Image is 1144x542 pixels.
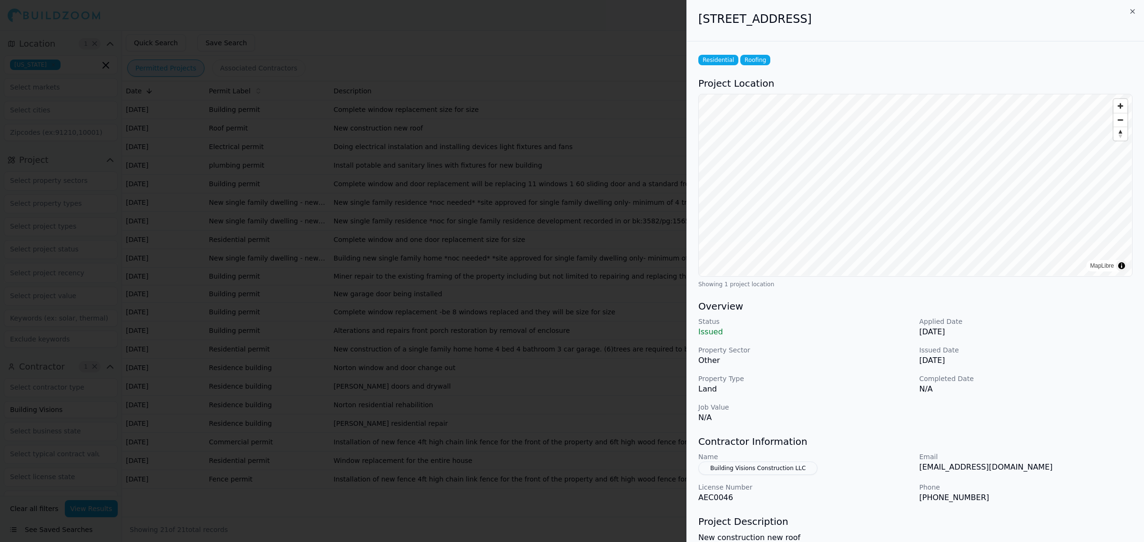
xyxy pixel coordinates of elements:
[740,55,770,65] span: Roofing
[1113,99,1127,113] button: Zoom in
[698,300,1133,313] h3: Overview
[919,345,1133,355] p: Issued Date
[698,383,912,395] p: Land
[698,345,912,355] p: Property Sector
[1090,262,1114,269] a: MapLibre
[698,55,738,65] span: Residential
[698,402,912,412] p: Job Value
[698,326,912,338] p: Issued
[698,452,912,462] p: Name
[919,452,1133,462] p: Email
[1116,260,1127,271] summary: Toggle attribution
[698,374,912,383] p: Property Type
[698,11,1133,27] h2: [STREET_ADDRESS]
[919,317,1133,326] p: Applied Date
[698,77,1133,90] h3: Project Location
[698,462,817,475] button: Building Visions Construction LLC
[698,355,912,366] p: Other
[698,482,912,492] p: License Number
[919,492,1133,503] p: [PHONE_NUMBER]
[698,492,912,503] p: AEC0046
[919,374,1133,383] p: Completed Date
[698,317,912,326] p: Status
[698,435,1133,448] h3: Contractor Information
[699,94,1132,276] canvas: Map
[1113,127,1127,141] button: Reset bearing to north
[919,355,1133,366] p: [DATE]
[698,281,1133,288] div: Showing 1 project location
[698,515,1133,528] h3: Project Description
[919,482,1133,492] p: Phone
[919,326,1133,338] p: [DATE]
[698,412,912,423] p: N/A
[919,462,1133,473] p: [EMAIL_ADDRESS][DOMAIN_NAME]
[919,383,1133,395] p: N/A
[1113,113,1127,127] button: Zoom out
